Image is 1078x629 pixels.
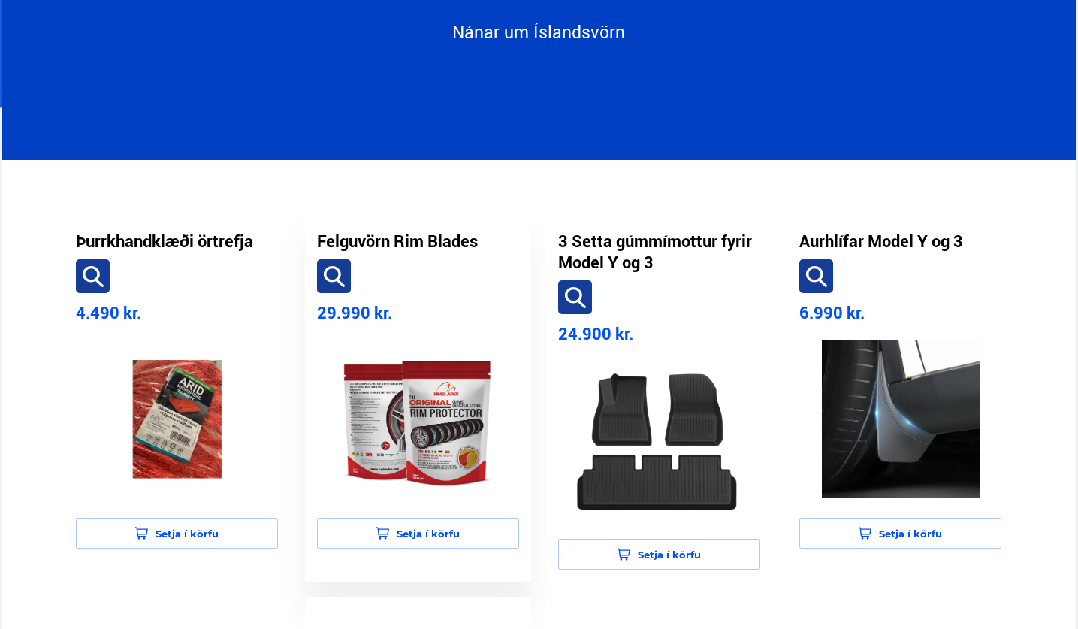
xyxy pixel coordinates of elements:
[76,518,278,549] button: Setja í körfu
[317,518,519,549] button: Setja í körfu
[317,231,478,252] a: Felguvörn Rim Blades
[76,332,278,510] a: product-image-0
[799,231,963,252] a: Aurhlífar Model Y og 3
[558,539,760,570] button: Setja í körfu
[799,301,865,323] span: 6.990 kr.
[558,322,633,344] span: 24.900 kr.
[76,301,141,323] span: 4.490 kr.
[558,231,760,273] a: 3 Setta gúmmímottur fyrir Model Y og 3
[76,231,253,252] a: Þurrkhandklæði örtrefja
[799,332,1001,510] a: product-image-3
[799,518,1001,549] button: Setja í körfu
[570,361,748,519] img: product-image-2
[12,6,57,51] button: Opna LiveChat spjallviðmót
[558,353,760,531] a: product-image-2
[254,20,823,57] a: Nánar um Íslandsvörn
[329,340,507,498] img: product-image-1
[317,332,519,510] a: product-image-1
[317,301,392,323] span: 29.990 kr.
[88,340,266,498] img: product-image-0
[811,340,989,498] img: product-image-3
